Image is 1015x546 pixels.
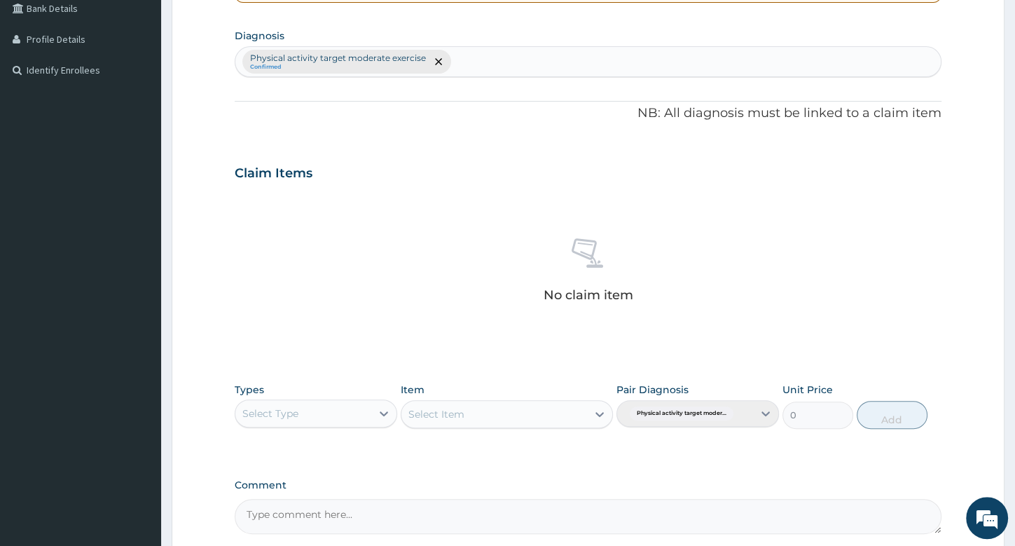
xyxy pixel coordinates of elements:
div: Chat with us now [73,79,235,97]
label: Diagnosis [235,29,284,43]
img: d_794563401_company_1708531726252_794563401 [26,70,57,105]
label: Unit Price [782,383,833,397]
p: NB: All diagnosis must be linked to a claim item [235,104,941,123]
span: We're online! [81,177,193,318]
p: No claim item [544,288,633,302]
label: Item [401,383,424,397]
label: Comment [235,479,941,491]
div: Select Type [242,407,298,421]
button: Add [857,401,927,429]
label: Types [235,384,264,396]
h3: Claim Items [235,166,312,182]
label: Pair Diagnosis [616,383,689,397]
div: Minimize live chat window [230,7,263,41]
textarea: Type your message and hit 'Enter' [7,383,267,432]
